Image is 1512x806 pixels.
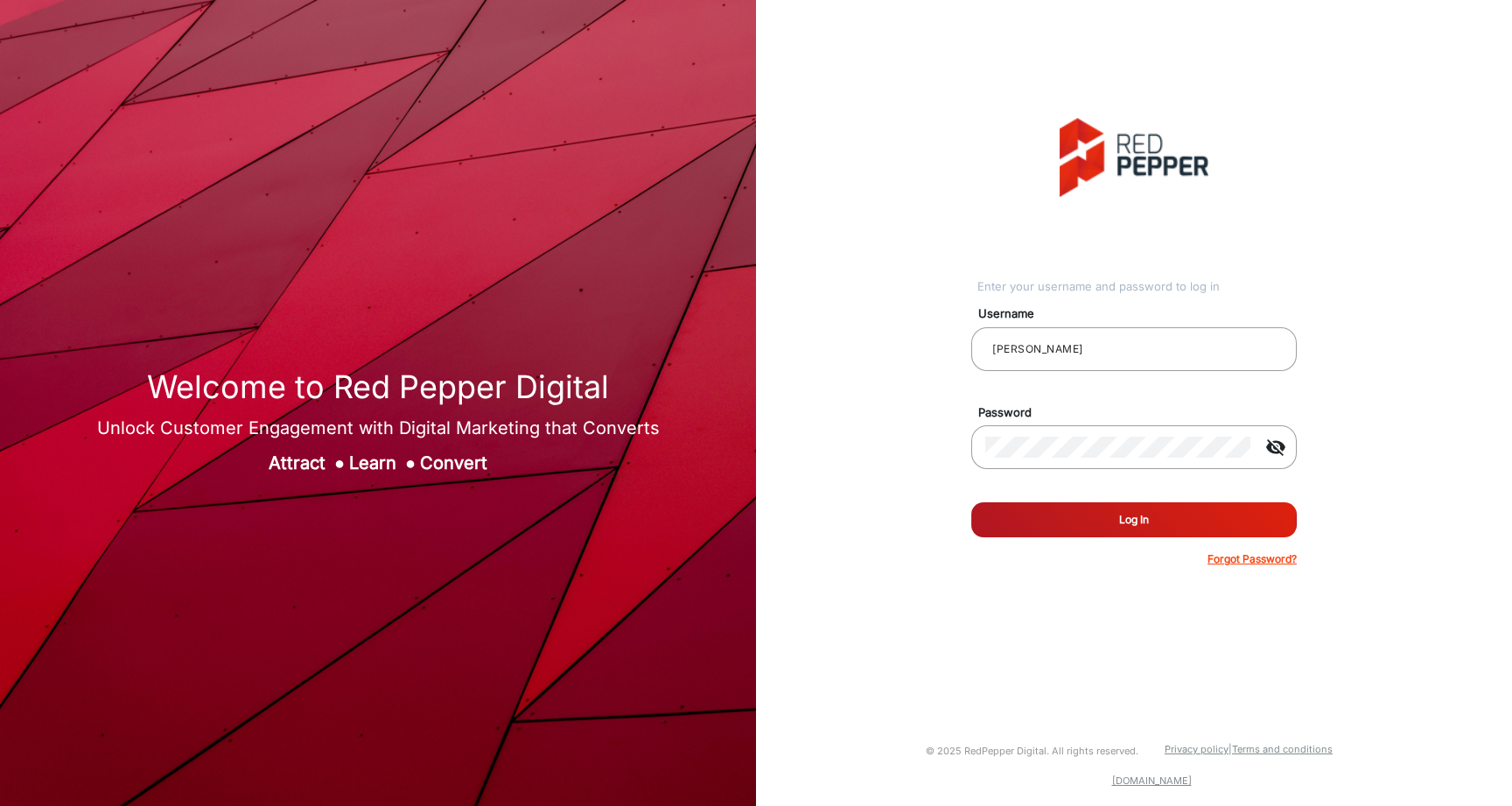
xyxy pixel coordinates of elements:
[97,368,660,406] h1: Welcome to Red Pepper Digital
[965,305,1317,323] mat-label: Username
[1165,743,1228,755] a: Privacy policy
[926,745,1138,757] small: © 2025 RedPepper Digital. All rights reserved.
[965,404,1317,422] mat-label: Password
[1207,551,1297,567] p: Forgot Password?
[405,452,416,473] span: ●
[1232,743,1333,755] a: Terms and conditions
[334,452,345,473] span: ●
[1255,437,1297,458] mat-icon: visibility_off
[977,278,1297,296] div: Enter your username and password to log in
[985,339,1283,360] input: Your username
[1060,118,1208,197] img: vmg-logo
[97,450,660,476] div: Attract Learn Convert
[971,502,1297,537] button: Log In
[1112,774,1192,787] a: [DOMAIN_NAME]
[1228,743,1232,755] a: |
[97,415,660,441] div: Unlock Customer Engagement with Digital Marketing that Converts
